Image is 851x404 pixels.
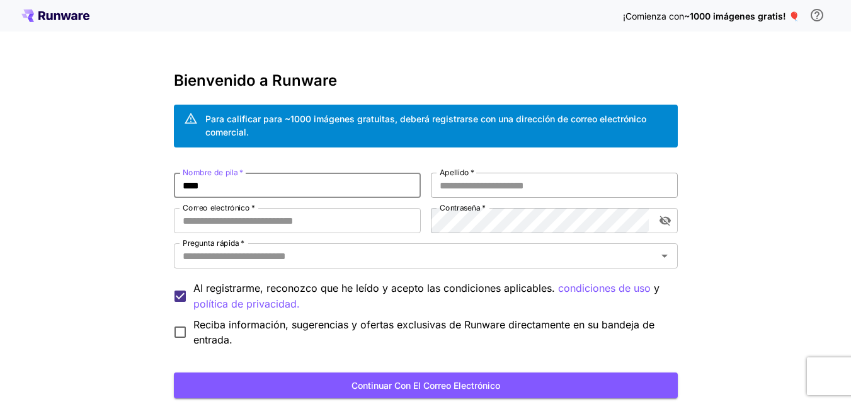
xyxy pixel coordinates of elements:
[174,71,337,89] font: Bienvenido a Runware
[440,168,469,177] font: Apellido
[193,318,654,346] font: Reciba información, sugerencias y ofertas exclusivas de Runware directamente en su bandeja de ent...
[174,372,678,398] button: Continuar con el correo electrónico
[193,297,300,310] font: política de privacidad.
[193,282,555,294] font: Al registrarme, reconozco que he leído y acepto las condiciones aplicables.
[654,282,660,294] font: y
[440,203,481,212] font: Contraseña
[623,11,684,21] font: ¡Comienza con
[558,280,651,296] button: Al registrarme, reconozco que he leído y acepto las condiciones aplicables. y política de privaci...
[654,209,677,232] button: alternar visibilidad de contraseña
[183,168,238,177] font: Nombre de pila
[656,247,673,265] button: Abierto
[183,203,250,212] font: Correo electrónico
[804,3,830,28] button: Para calificar para obtener crédito gratuito, debe registrarse con una dirección de correo electr...
[193,296,300,312] button: Al registrarme, reconozco que he leído y acepto las condiciones aplicables. condiciones de uso y
[183,238,239,248] font: Pregunta rápida
[205,113,646,137] font: Para calificar para ~1000 imágenes gratuitas, deberá registrarse con una dirección de correo elec...
[351,380,500,391] font: Continuar con el correo electrónico
[558,282,651,294] font: condiciones de uso
[684,11,799,21] font: ~1000 imágenes gratis! 🎈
